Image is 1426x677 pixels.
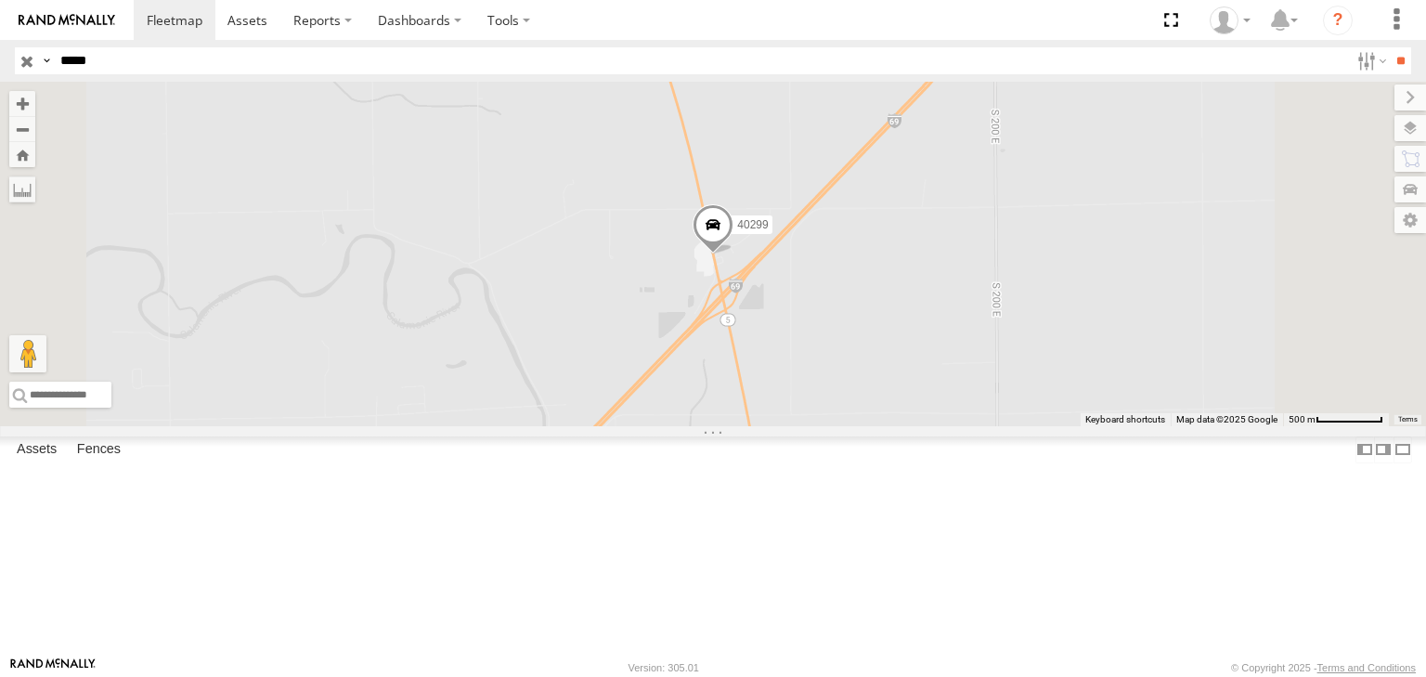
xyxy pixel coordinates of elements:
span: 40299 [737,218,768,231]
a: Terms [1398,416,1418,423]
label: Assets [7,436,66,462]
label: Dock Summary Table to the Left [1355,436,1374,463]
label: Map Settings [1394,207,1426,233]
span: Map data ©2025 Google [1176,414,1277,424]
a: Terms and Conditions [1317,662,1416,673]
label: Search Filter Options [1350,47,1390,74]
label: Search Query [39,47,54,74]
button: Keyboard shortcuts [1085,413,1165,426]
button: Zoom Home [9,142,35,167]
div: Version: 305.01 [629,662,699,673]
div: Alfonso Garay [1203,7,1257,34]
span: 500 m [1289,414,1316,424]
img: rand-logo.svg [19,14,115,27]
i: ? [1323,6,1353,35]
a: Visit our Website [10,658,96,677]
div: © Copyright 2025 - [1231,662,1416,673]
label: Dock Summary Table to the Right [1374,436,1393,463]
label: Fences [68,436,130,462]
label: Measure [9,176,35,202]
button: Zoom in [9,91,35,116]
button: Drag Pegman onto the map to open Street View [9,335,46,372]
label: Hide Summary Table [1394,436,1412,463]
button: Map Scale: 500 m per 69 pixels [1283,413,1389,426]
button: Zoom out [9,116,35,142]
